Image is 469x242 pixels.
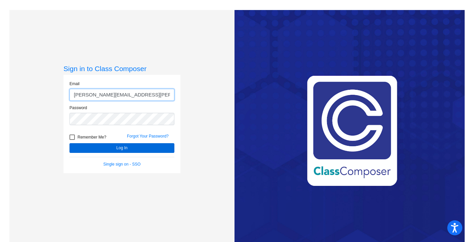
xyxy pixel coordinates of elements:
label: Email [69,81,80,87]
span: Remember Me? [77,133,106,141]
a: Forgot Your Password? [127,134,169,139]
label: Password [69,105,87,111]
a: Single sign on - SSO [103,162,140,167]
h3: Sign in to Class Composer [63,64,180,73]
button: Log In [69,143,174,153]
